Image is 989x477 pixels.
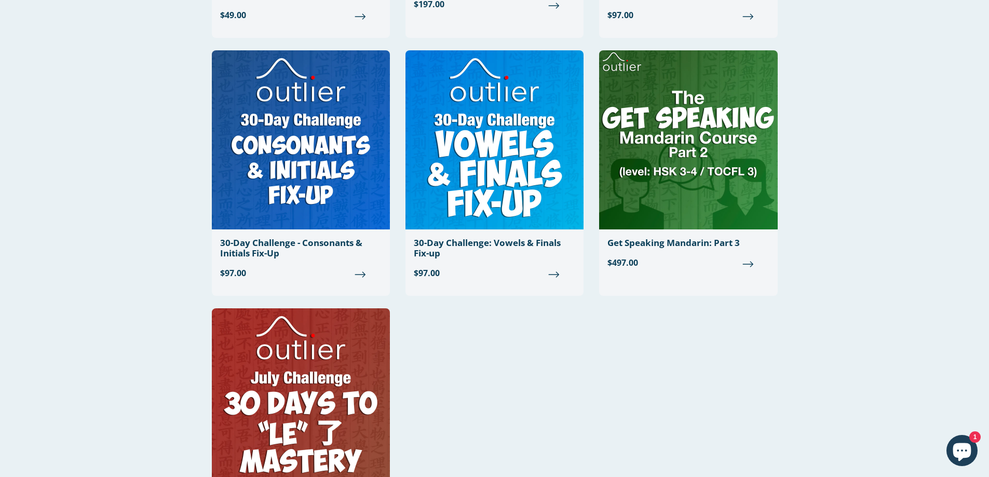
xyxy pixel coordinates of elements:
span: $97.00 [220,267,382,279]
inbox-online-store-chat: Shopify online store chat [943,435,981,469]
img: 30-Day Challenge - Consonants & Initials Fix-Up [212,50,390,229]
a: 30-Day Challenge: Vowels & Finals Fix-up $97.00 [405,50,584,288]
a: Get Speaking Mandarin: Part 3 $497.00 [599,50,777,277]
img: Get Speaking Mandarin: Part 3 [599,50,777,229]
span: $97.00 [607,9,769,21]
div: 30-Day Challenge: Vowels & Finals Fix-up [414,238,575,259]
span: $497.00 [607,256,769,269]
div: 30-Day Challenge - Consonants & Initials Fix-Up [220,238,382,259]
img: 30-Day Challenge: Vowels & Finals Fix-up [405,50,584,229]
span: $49.00 [220,9,382,21]
div: Get Speaking Mandarin: Part 3 [607,238,769,248]
span: $97.00 [414,267,575,279]
a: 30-Day Challenge - Consonants & Initials Fix-Up $97.00 [212,50,390,288]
